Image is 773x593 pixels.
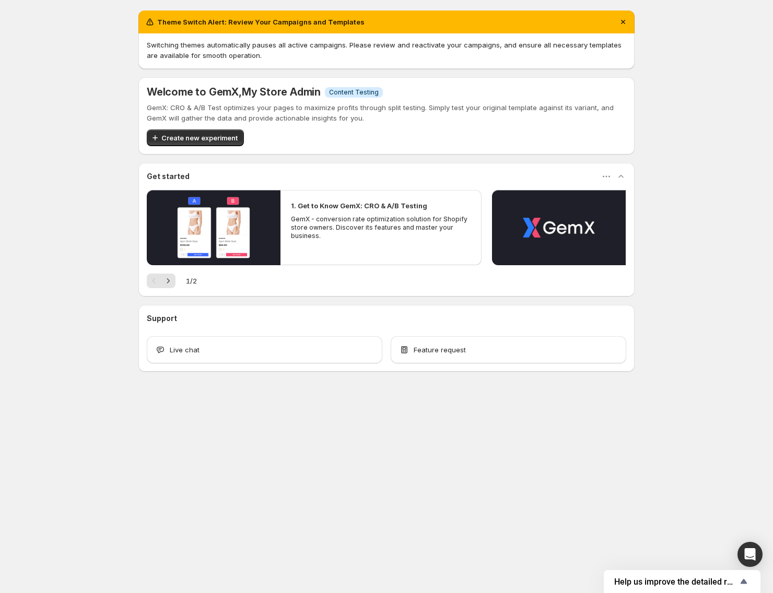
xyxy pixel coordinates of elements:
span: Create new experiment [161,133,238,143]
span: , My Store Admin [239,86,321,98]
h5: Welcome to GemX [147,86,321,98]
span: Switching themes automatically pauses all active campaigns. Please review and reactivate your cam... [147,41,622,60]
span: Help us improve the detailed report for A/B campaigns [614,577,737,587]
span: Content Testing [329,88,379,97]
p: GemX - conversion rate optimization solution for Shopify store owners. Discover its features and ... [291,215,471,240]
span: 1 / 2 [186,276,197,286]
button: Play video [492,190,626,265]
h3: Support [147,313,177,324]
button: Play video [147,190,280,265]
span: Feature request [414,345,466,355]
nav: Pagination [147,274,175,288]
button: Next [161,274,175,288]
h2: 1. Get to Know GemX: CRO & A/B Testing [291,200,427,211]
p: GemX: CRO & A/B Test optimizes your pages to maximize profits through split testing. Simply test ... [147,102,626,123]
span: Live chat [170,345,200,355]
button: Show survey - Help us improve the detailed report for A/B campaigns [614,575,750,588]
div: Open Intercom Messenger [737,542,763,567]
button: Create new experiment [147,129,244,146]
button: Dismiss notification [616,15,630,29]
h2: Theme Switch Alert: Review Your Campaigns and Templates [157,17,365,27]
h3: Get started [147,171,190,182]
